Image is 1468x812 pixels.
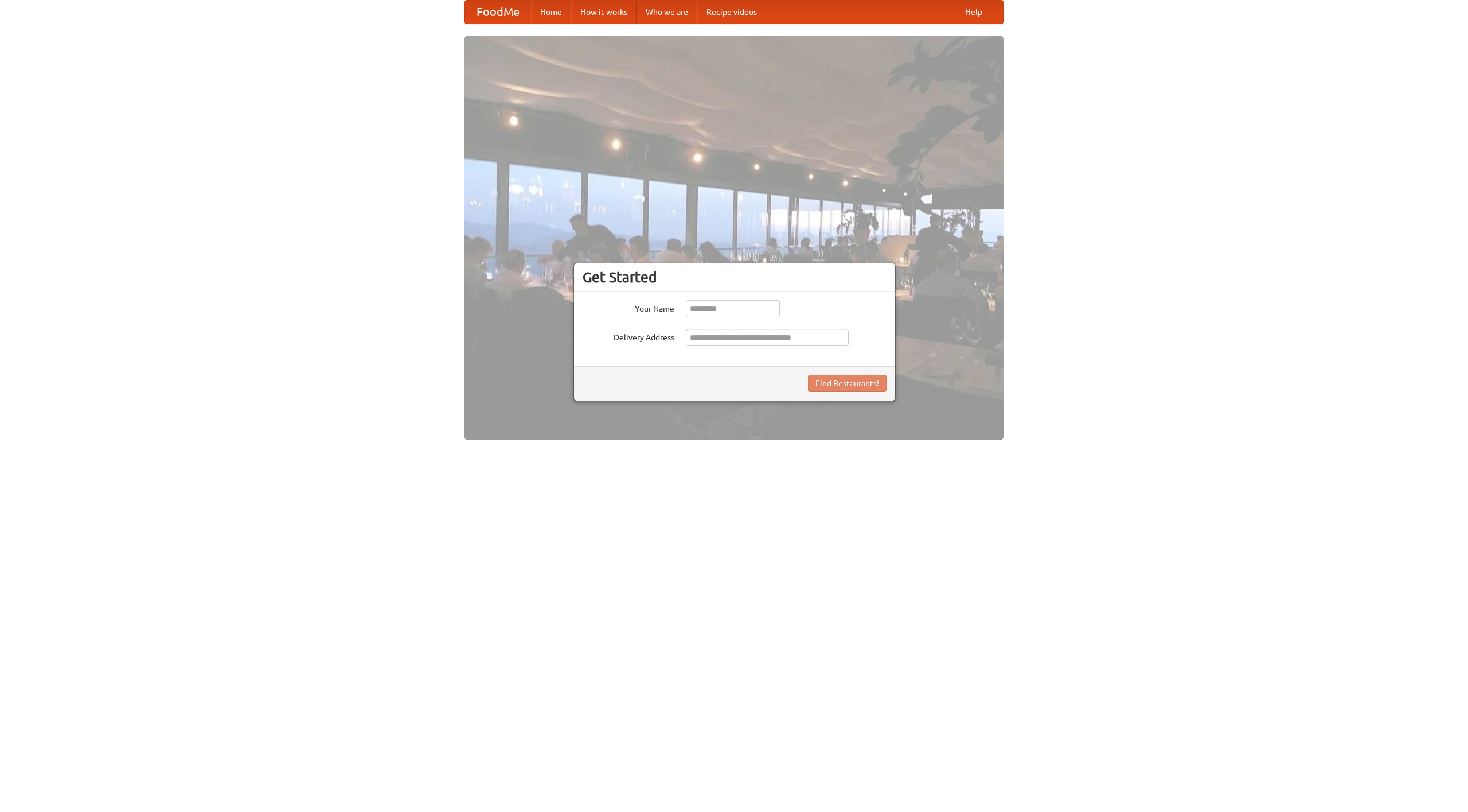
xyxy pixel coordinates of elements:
a: Who we are [637,1,697,24]
button: Find Restaurants! [808,375,887,392]
a: FoodMe [465,1,531,24]
a: How it works [571,1,637,24]
a: Home [531,1,571,24]
h3: Get Started [583,269,887,286]
a: Help [956,1,991,24]
label: Delivery Address [583,329,674,343]
label: Your Name [583,300,674,314]
a: Recipe videos [697,1,766,24]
